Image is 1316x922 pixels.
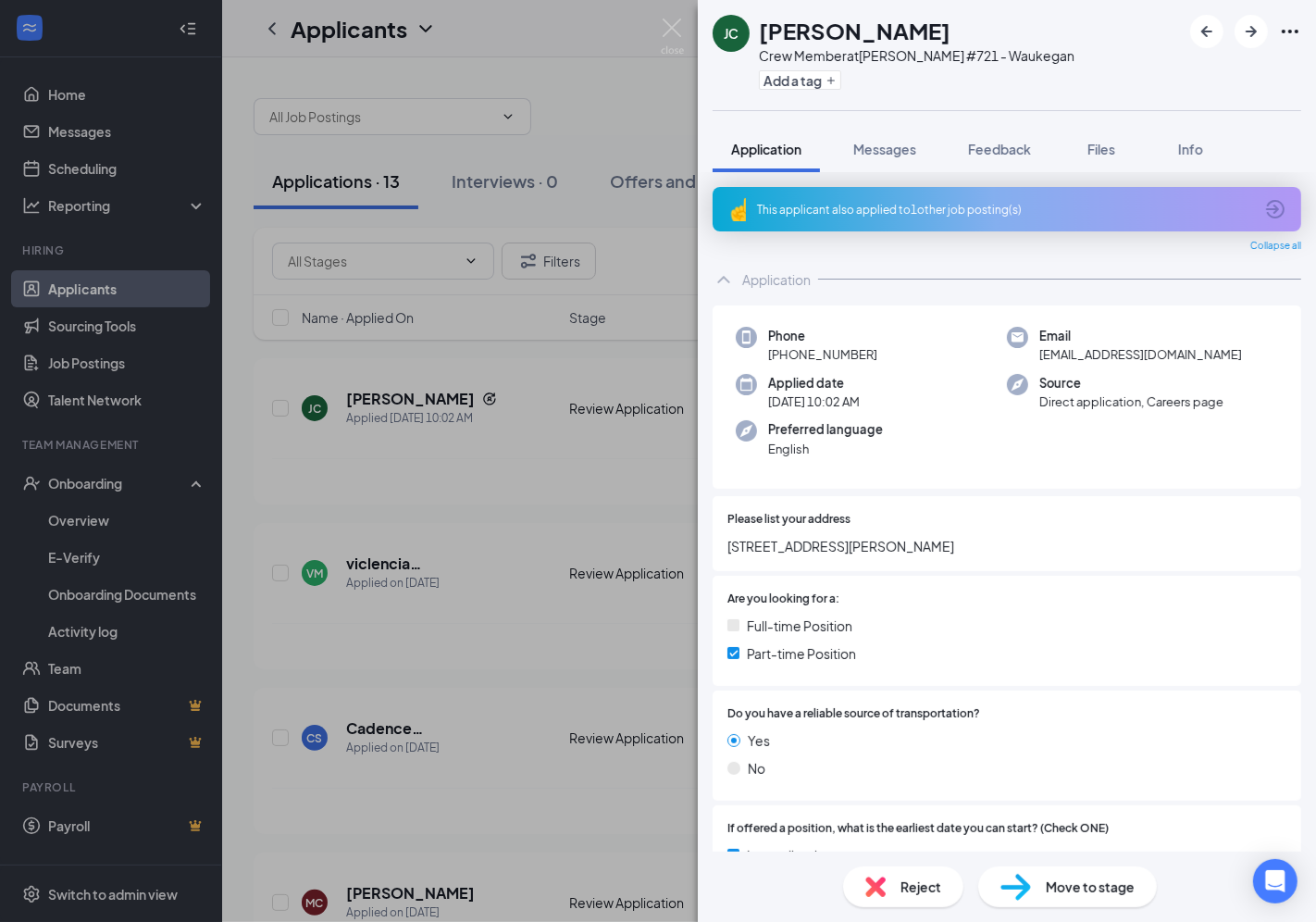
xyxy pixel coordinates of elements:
[742,270,811,289] div: Application
[1250,239,1301,254] span: Collapse all
[768,440,883,458] span: English
[1087,141,1115,157] span: Files
[727,536,1286,556] span: [STREET_ADDRESS][PERSON_NAME]
[748,730,770,751] span: Yes
[1264,198,1286,220] svg: ArrowCircle
[1240,20,1262,43] svg: ArrowRight
[900,877,941,897] span: Reject
[826,75,837,86] svg: Plus
[768,420,883,439] span: Preferred language
[1039,327,1242,345] span: Email
[727,591,839,608] span: Are you looking for a:
[768,327,877,345] span: Phone
[1046,877,1135,897] span: Move to stage
[731,141,801,157] span: Application
[1253,859,1297,903] div: Open Intercom Messenger
[759,70,841,90] button: PlusAdd a tag
[853,141,916,157] span: Messages
[1039,345,1242,364] span: [EMAIL_ADDRESS][DOMAIN_NAME]
[724,24,739,43] div: JC
[759,46,1074,65] div: Crew Member at [PERSON_NAME] #721 - Waukegan
[968,141,1031,157] span: Feedback
[713,268,735,291] svg: ChevronUp
[1196,20,1218,43] svg: ArrowLeftNew
[1190,15,1223,48] button: ArrowLeftNew
[727,511,850,529] span: Please list your address
[768,345,877,364] span: [PHONE_NUMBER]
[1235,15,1268,48] button: ArrowRight
[768,374,860,392] span: Applied date
[759,15,950,46] h1: [PERSON_NAME]
[1279,20,1301,43] svg: Ellipses
[727,705,980,723] span: Do you have a reliable source of transportation?
[757,202,1253,218] div: This applicant also applied to 1 other job posting(s)
[747,643,856,664] span: Part-time Position
[747,845,825,866] span: Immediately
[727,820,1109,838] span: If offered a position, what is the earliest date you can start? (Check ONE)
[747,616,852,636] span: Full-time Position
[1039,374,1223,392] span: Source
[768,392,860,411] span: [DATE] 10:02 AM
[1178,141,1203,157] span: Info
[1039,392,1223,411] span: Direct application, Careers page
[748,758,765,779] span: No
